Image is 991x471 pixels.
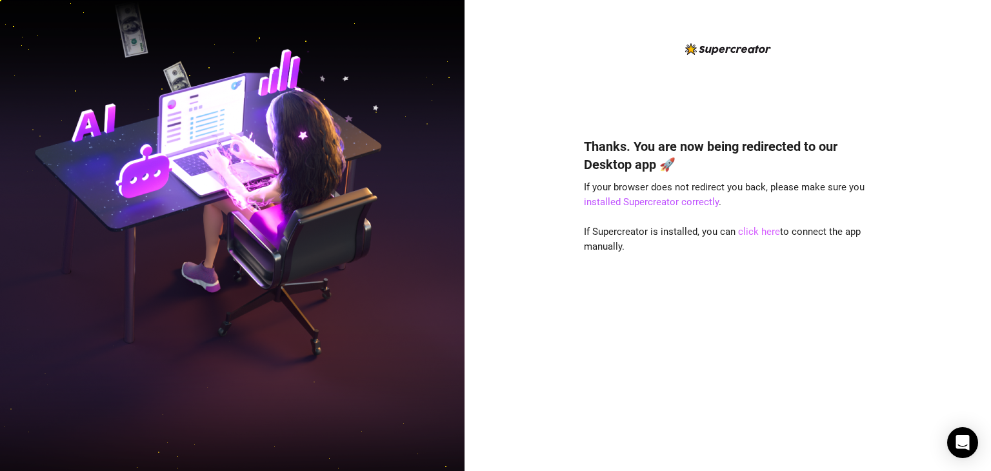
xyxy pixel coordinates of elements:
[584,137,872,174] h4: Thanks. You are now being redirected to our Desktop app 🚀
[947,427,978,458] div: Open Intercom Messenger
[685,43,771,55] img: logo-BBDzfeDw.svg
[738,226,780,237] a: click here
[584,196,719,208] a: installed Supercreator correctly
[584,181,865,208] span: If your browser does not redirect you back, please make sure you .
[584,226,861,253] span: If Supercreator is installed, you can to connect the app manually.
